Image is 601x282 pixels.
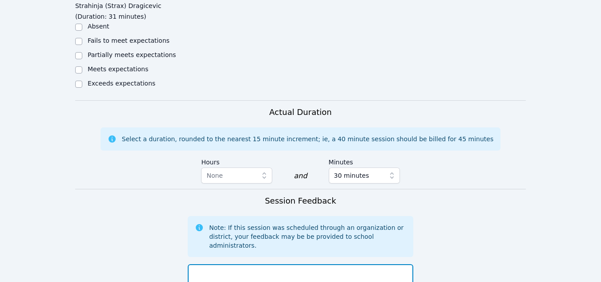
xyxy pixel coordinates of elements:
button: None [201,168,272,184]
div: Select a duration, rounded to the nearest 15 minute increment; ie, a 40 minute session should be ... [122,135,493,143]
label: Absent [88,23,109,30]
label: Fails to meet expectations [88,37,169,44]
label: Minutes [329,154,400,168]
h3: Actual Duration [269,106,331,119]
label: Hours [201,154,272,168]
label: Exceeds expectations [88,80,155,87]
h3: Session Feedback [265,195,336,207]
div: Note: If this session was scheduled through an organization or district, your feedback may be be ... [209,223,406,250]
button: 30 minutes [329,168,400,184]
div: and [294,171,307,181]
span: None [206,172,223,179]
span: 30 minutes [334,170,369,181]
label: Meets expectations [88,65,149,73]
label: Partially meets expectations [88,51,176,58]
